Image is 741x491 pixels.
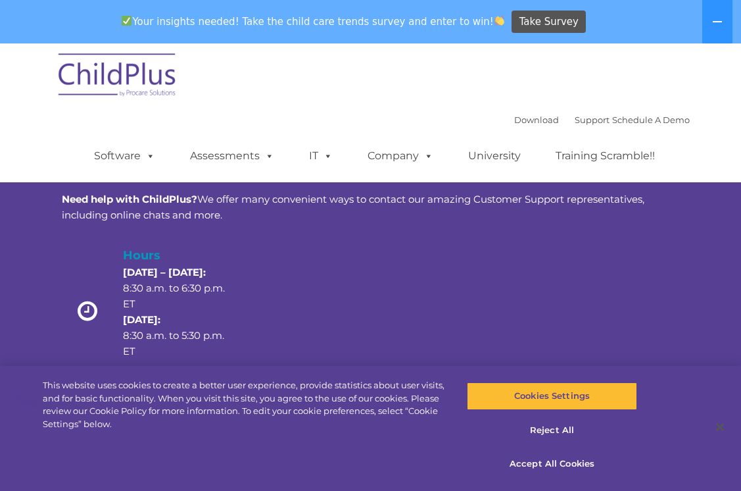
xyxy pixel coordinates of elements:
button: Close [705,413,734,442]
span: Your insights needed! Take the child care trends survey and enter to win! [116,9,510,34]
h4: Hours [123,246,227,265]
a: IT [296,143,346,169]
a: Company [354,143,446,169]
span: Take Survey [519,11,579,34]
a: Schedule A Demo [612,115,690,125]
font: | [514,115,690,125]
div: This website uses cookies to create a better user experience, provide statistics about user visit... [43,379,444,430]
strong: [DATE] – [DATE]: [123,266,206,278]
button: Reject All [467,417,637,444]
strong: [DATE]: [123,313,160,326]
p: 8:30 a.m. to 6:30 p.m. ET 8:30 a.m. to 5:30 p.m. ET [123,265,227,359]
a: Support [575,115,610,125]
a: Software [81,143,168,169]
strong: Need help with ChildPlus? [62,193,197,205]
a: Assessments [177,143,287,169]
img: ✅ [122,16,131,26]
button: Cookies Settings [467,382,637,410]
a: Training Scramble!! [542,143,668,169]
a: Download [514,115,559,125]
a: University [455,143,534,169]
img: 👏 [494,16,504,26]
span: We offer many convenient ways to contact our amazing Customer Support representatives, including ... [62,193,644,221]
button: Accept All Cookies [467,450,637,478]
img: ChildPlus by Procare Solutions [52,44,183,110]
a: Take Survey [512,11,586,34]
